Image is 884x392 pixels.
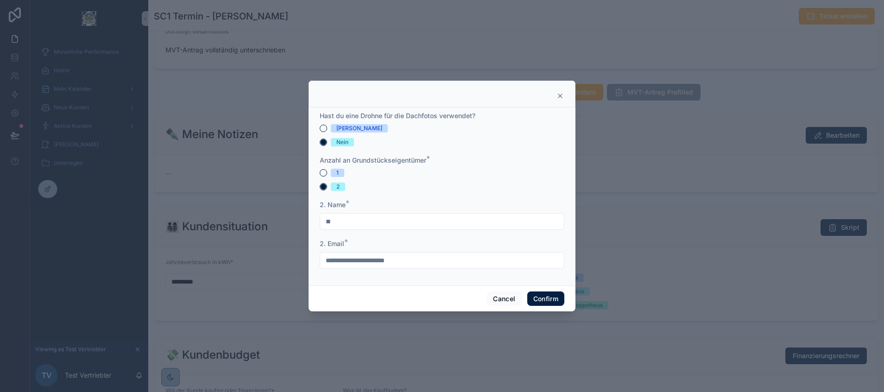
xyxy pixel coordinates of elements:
[320,112,475,120] span: Hast du eine Drohne für die Dachfotos verwendet?
[320,240,344,247] span: 2. Email
[336,169,339,177] div: 1
[320,156,426,164] span: Anzahl an Grundstückseigentümer
[527,291,564,306] button: Confirm
[336,138,348,146] div: Nein
[320,201,346,209] span: 2. Name
[487,291,521,306] button: Cancel
[336,124,382,133] div: [PERSON_NAME]
[336,183,340,191] div: 2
